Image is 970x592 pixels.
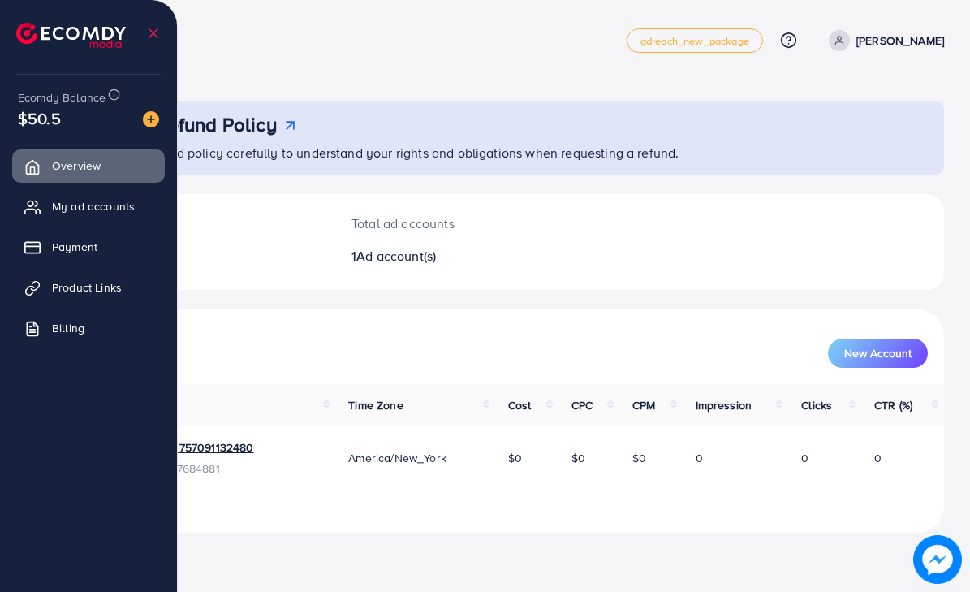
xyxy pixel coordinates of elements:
[18,106,61,130] span: $50.5
[640,36,749,46] span: adreach_new_package
[627,28,763,53] a: adreach_new_package
[822,30,944,51] a: [PERSON_NAME]
[696,397,752,413] span: Impression
[12,312,165,344] a: Billing
[571,450,585,466] span: $0
[508,397,532,413] span: Cost
[18,89,106,106] span: Ecomdy Balance
[348,450,446,466] span: America/New_York
[801,450,808,466] span: 0
[45,240,313,270] h2: $0
[12,149,165,182] a: Overview
[52,320,84,336] span: Billing
[801,397,832,413] span: Clicks
[571,397,593,413] span: CPC
[913,535,962,584] img: image
[52,198,135,214] span: My ad accounts
[12,190,165,223] a: My ad accounts
[351,214,542,233] p: Total ad accounts
[348,397,403,413] span: Time Zone
[844,348,912,359] span: New Account
[12,271,165,304] a: Product Links
[16,23,126,48] img: logo
[828,339,928,368] button: New Account
[52,158,101,174] span: Overview
[856,31,944,50] p: [PERSON_NAME]
[632,450,646,466] span: $0
[632,397,655,413] span: CPM
[45,214,313,233] p: [DATE] spends
[508,450,522,466] span: $0
[143,111,159,127] img: image
[874,450,882,466] span: 0
[52,279,122,296] span: Product Links
[351,248,542,264] h2: 1
[12,231,165,263] a: Payment
[52,239,97,255] span: Payment
[696,450,703,466] span: 0
[874,397,912,413] span: CTR (%)
[356,247,436,265] span: Ad account(s)
[39,143,934,162] p: Please review our refund policy carefully to understand your rights and obligations when requesti...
